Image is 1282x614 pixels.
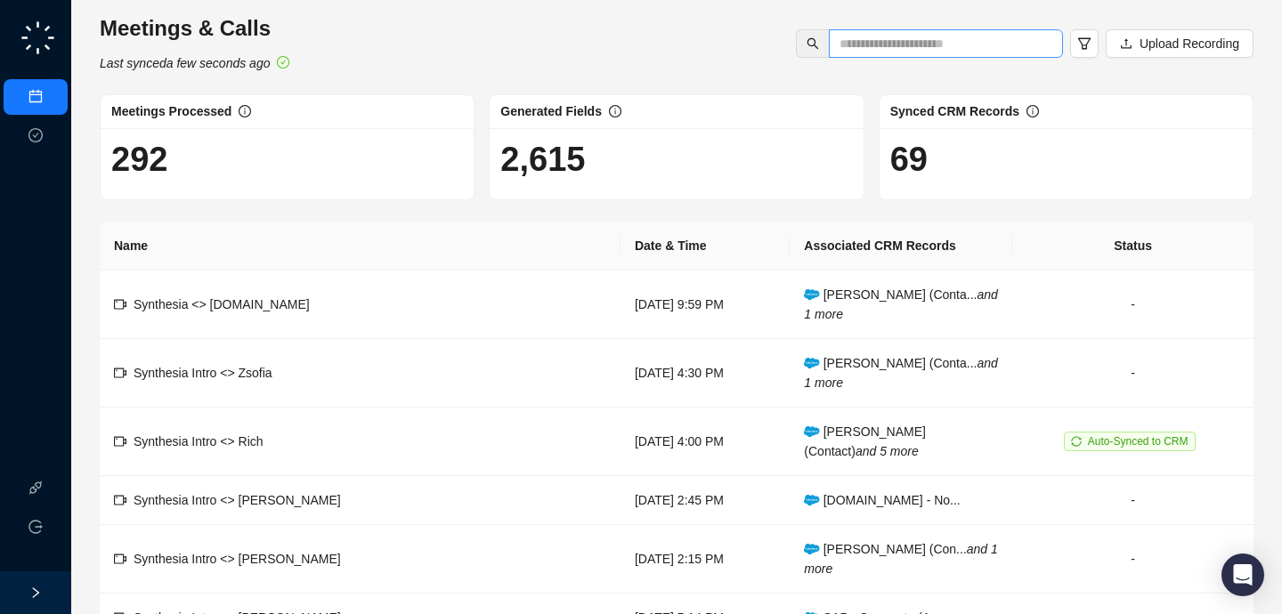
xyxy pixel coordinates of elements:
td: [DATE] 9:59 PM [621,271,790,339]
span: sync [1071,436,1082,447]
button: Upload Recording [1106,29,1254,58]
span: Synthesia Intro <> Zsofia [134,366,272,380]
i: and 5 more [856,444,919,458]
i: Last synced a few seconds ago [100,56,270,70]
h1: 2,615 [500,139,852,180]
span: video-camera [114,553,126,565]
span: video-camera [114,367,126,379]
span: Synthesia Intro <> Rich [134,434,264,448]
td: - [1012,525,1254,594]
h1: 69 [890,139,1242,180]
span: upload [1120,37,1132,50]
div: Open Intercom Messenger [1221,553,1264,596]
span: [PERSON_NAME] (Con... [804,542,997,576]
span: logout [28,520,43,534]
span: Meetings Processed [111,104,231,118]
td: [DATE] 2:45 PM [621,476,790,525]
span: [PERSON_NAME] (Conta... [804,356,997,390]
td: - [1012,271,1254,339]
h1: 292 [111,139,463,180]
span: check-circle [277,56,289,69]
span: Synthesia Intro <> [PERSON_NAME] [134,493,341,507]
td: [DATE] 4:30 PM [621,339,790,408]
i: and 1 more [804,287,997,321]
td: [DATE] 4:00 PM [621,408,790,476]
span: video-camera [114,494,126,506]
img: logo-small-C4UdH2pc.png [18,18,58,58]
td: - [1012,476,1254,525]
span: Upload Recording [1140,34,1239,53]
span: Synthesia <> [DOMAIN_NAME] [134,297,310,311]
span: right [29,586,42,599]
th: Name [100,222,621,271]
th: Associated CRM Records [790,222,1012,271]
span: info-circle [609,105,621,117]
span: Auto-Synced to CRM [1088,435,1189,448]
span: info-circle [1026,105,1039,117]
span: Generated Fields [500,104,602,118]
i: and 1 more [804,356,997,390]
span: Synthesia Intro <> [PERSON_NAME] [134,552,341,566]
span: [DOMAIN_NAME] - No... [804,493,960,507]
td: [DATE] 2:15 PM [621,525,790,594]
th: Status [1012,222,1254,271]
span: [PERSON_NAME] (Conta... [804,287,997,321]
span: info-circle [239,105,251,117]
span: filter [1077,36,1091,51]
th: Date & Time [621,222,790,271]
span: video-camera [114,435,126,448]
span: search [807,37,819,50]
span: video-camera [114,298,126,311]
td: - [1012,339,1254,408]
h3: Meetings & Calls [100,14,289,43]
span: Synced CRM Records [890,104,1019,118]
span: [PERSON_NAME] (Contact) [804,424,926,458]
i: and 1 more [804,542,997,576]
